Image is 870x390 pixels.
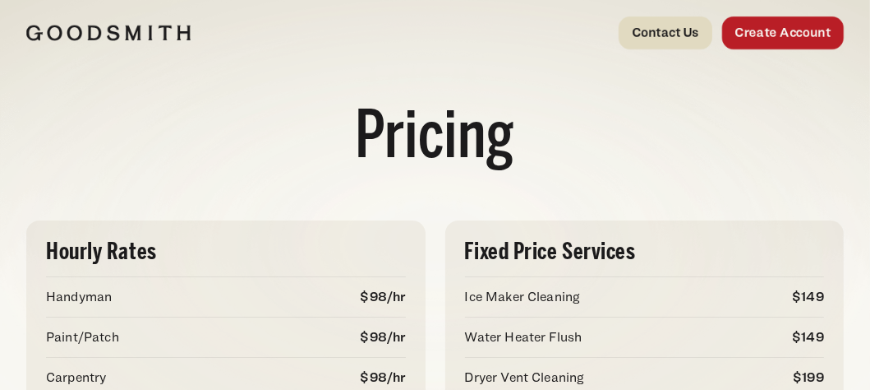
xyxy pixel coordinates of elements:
p: $149 [792,327,824,347]
p: Ice Maker Cleaning [465,287,581,307]
p: $98/hr [361,327,406,347]
p: Dryer Vent Cleaning [465,368,585,388]
p: Carpentry [46,368,106,388]
img: Goodsmith [26,25,191,41]
p: Water Heater Flush [465,327,582,347]
p: $98/hr [361,287,406,307]
p: Handyman [46,287,112,307]
a: Create Account [722,16,844,49]
h3: Fixed Price Services [465,240,825,263]
p: $199 [793,368,824,388]
p: Paint/Patch [46,327,119,347]
p: $98/hr [361,368,406,388]
h3: Hourly Rates [46,240,406,263]
p: $149 [792,287,824,307]
a: Contact Us [619,16,712,49]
